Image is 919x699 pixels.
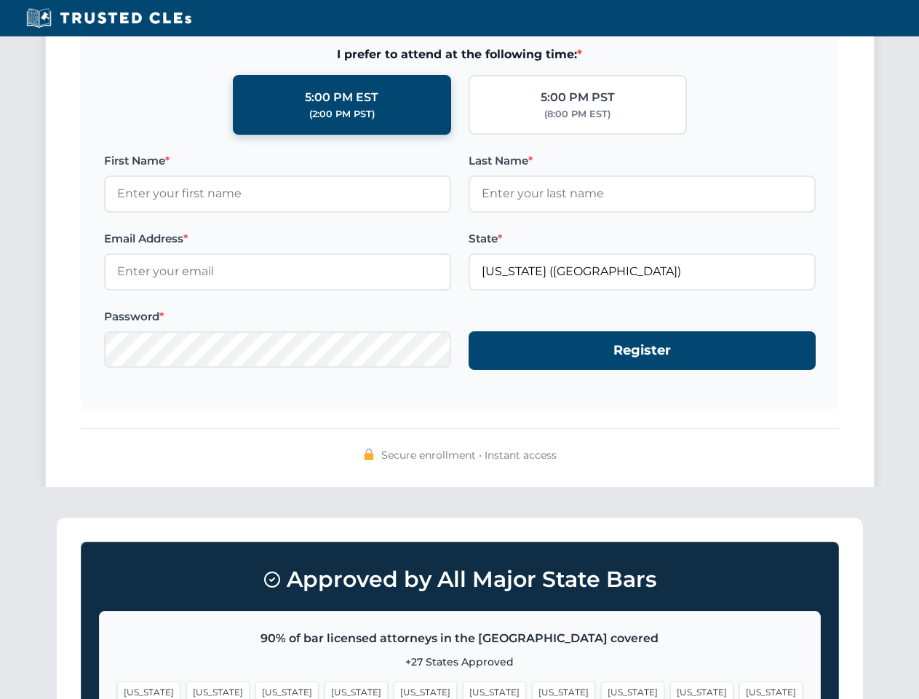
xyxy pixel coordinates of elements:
[117,654,803,670] p: +27 States Approved
[22,7,196,29] img: Trusted CLEs
[363,449,375,460] img: 🔒
[469,230,816,248] label: State
[104,253,451,290] input: Enter your email
[544,107,610,122] div: (8:00 PM EST)
[104,308,451,325] label: Password
[104,175,451,212] input: Enter your first name
[117,629,803,648] p: 90% of bar licensed attorneys in the [GEOGRAPHIC_DATA] covered
[541,88,615,107] div: 5:00 PM PST
[104,152,451,170] label: First Name
[104,45,816,64] span: I prefer to attend at the following time:
[99,560,821,599] h3: Approved by All Major State Bars
[469,175,816,212] input: Enter your last name
[469,331,816,370] button: Register
[305,88,378,107] div: 5:00 PM EST
[469,152,816,170] label: Last Name
[381,447,557,463] span: Secure enrollment • Instant access
[309,107,375,122] div: (2:00 PM PST)
[104,230,451,248] label: Email Address
[469,253,816,290] input: Florida (FL)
